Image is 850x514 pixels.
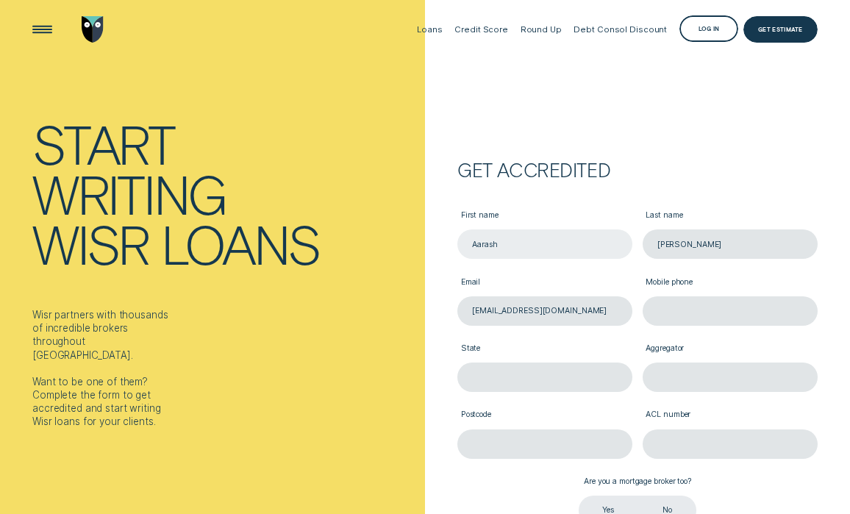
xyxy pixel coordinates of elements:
div: Start [32,118,174,168]
label: Aggregator [643,335,818,363]
h2: Get accredited [457,163,818,177]
label: Postcode [457,402,632,429]
img: Wisr [82,16,104,43]
div: Wisr [32,218,149,268]
button: Log in [679,15,738,42]
div: Loans [417,24,442,35]
label: State [457,335,632,363]
div: Round Up [521,24,562,35]
h1: Start writing Wisr loans [32,118,420,269]
div: Wisr partners with thousands of incredible brokers throughout [GEOGRAPHIC_DATA]. Want to be one o... [32,308,170,428]
div: loans [161,218,320,268]
label: First name [457,202,632,229]
label: Mobile phone [643,269,818,296]
div: Credit Score [454,24,508,35]
button: Open Menu [29,16,55,43]
label: Are you a mortgage broker too? [580,468,694,496]
label: Last name [643,202,818,229]
label: ACL number [643,402,818,429]
a: Get Estimate [743,16,818,43]
div: writing [32,168,226,218]
label: Email [457,269,632,296]
div: Debt Consol Discount [574,24,667,35]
